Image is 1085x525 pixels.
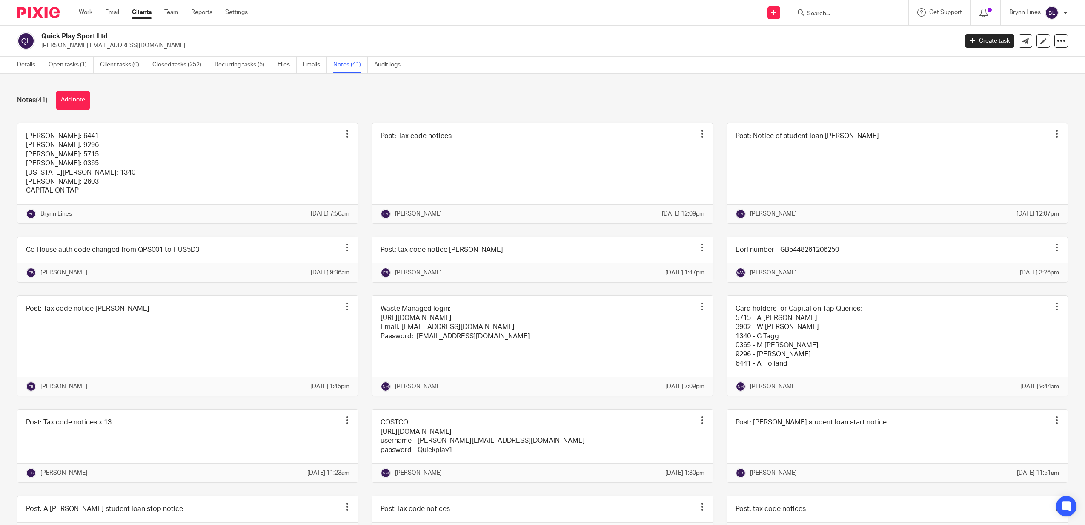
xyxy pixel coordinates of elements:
[750,382,797,391] p: [PERSON_NAME]
[665,268,704,277] p: [DATE] 1:47pm
[750,210,797,218] p: [PERSON_NAME]
[17,96,48,105] h1: Notes
[41,32,770,41] h2: Quick Play Sport Ltd
[36,97,48,104] span: (41)
[307,469,349,477] p: [DATE] 11:23am
[736,468,746,478] img: svg%3E
[374,57,407,73] a: Audit logs
[736,268,746,278] img: svg%3E
[736,209,746,219] img: svg%3E
[395,469,442,477] p: [PERSON_NAME]
[381,268,391,278] img: svg%3E
[105,8,119,17] a: Email
[303,57,327,73] a: Emails
[750,268,797,277] p: [PERSON_NAME]
[40,382,87,391] p: [PERSON_NAME]
[311,210,349,218] p: [DATE] 7:56am
[381,209,391,219] img: svg%3E
[17,7,60,18] img: Pixie
[278,57,297,73] a: Files
[1017,469,1059,477] p: [DATE] 11:51am
[381,468,391,478] img: svg%3E
[1009,8,1041,17] p: Brynn Lines
[1020,268,1059,277] p: [DATE] 3:26pm
[26,381,36,392] img: svg%3E
[665,382,704,391] p: [DATE] 7:09pm
[56,91,90,110] button: Add note
[806,10,883,18] input: Search
[1020,382,1059,391] p: [DATE] 9:44am
[662,210,704,218] p: [DATE] 12:09pm
[736,381,746,392] img: svg%3E
[310,382,349,391] p: [DATE] 1:45pm
[1016,210,1059,218] p: [DATE] 12:07pm
[665,469,704,477] p: [DATE] 1:30pm
[26,268,36,278] img: svg%3E
[395,210,442,218] p: [PERSON_NAME]
[929,9,962,15] span: Get Support
[965,34,1014,48] a: Create task
[1045,6,1059,20] img: svg%3E
[191,8,212,17] a: Reports
[395,268,442,277] p: [PERSON_NAME]
[17,57,42,73] a: Details
[79,8,92,17] a: Work
[381,381,391,392] img: svg%3E
[49,57,94,73] a: Open tasks (1)
[40,210,72,218] p: Brynn Lines
[132,8,152,17] a: Clients
[225,8,248,17] a: Settings
[26,468,36,478] img: svg%3E
[215,57,271,73] a: Recurring tasks (5)
[311,268,349,277] p: [DATE] 9:36am
[164,8,178,17] a: Team
[41,41,952,50] p: [PERSON_NAME][EMAIL_ADDRESS][DOMAIN_NAME]
[395,382,442,391] p: [PERSON_NAME]
[17,32,35,50] img: svg%3E
[40,268,87,277] p: [PERSON_NAME]
[26,209,36,219] img: svg%3E
[152,57,208,73] a: Closed tasks (252)
[40,469,87,477] p: [PERSON_NAME]
[100,57,146,73] a: Client tasks (0)
[333,57,368,73] a: Notes (41)
[750,469,797,477] p: [PERSON_NAME]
